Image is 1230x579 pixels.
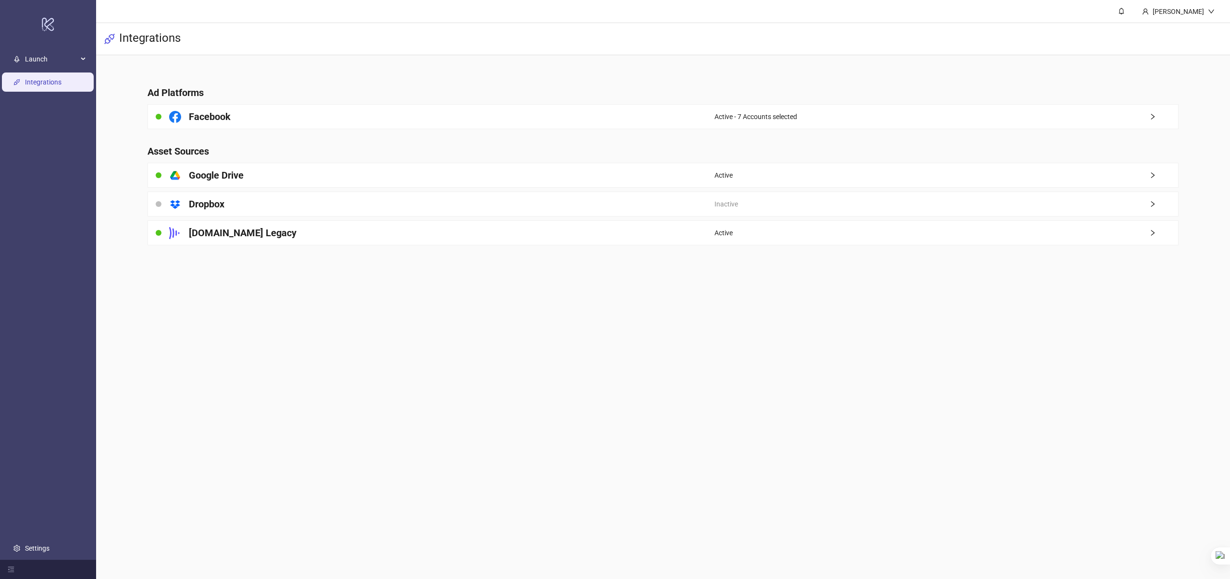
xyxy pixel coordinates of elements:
[119,31,181,47] h3: Integrations
[13,56,20,62] span: rocket
[25,49,78,69] span: Launch
[1149,201,1178,207] span: right
[148,192,1179,217] a: DropboxInactiveright
[25,78,61,86] a: Integrations
[189,110,231,123] h4: Facebook
[1118,8,1125,14] span: bell
[189,197,224,211] h4: Dropbox
[8,566,14,573] span: menu-fold
[714,111,797,122] span: Active - 7 Accounts selected
[1149,172,1178,179] span: right
[25,544,49,552] a: Settings
[169,227,181,239] svg: Frame.io Logo
[189,169,244,182] h4: Google Drive
[1149,229,1178,236] span: right
[148,220,1179,245] a: [DOMAIN_NAME] LegacyActiveright
[1149,6,1208,17] div: [PERSON_NAME]
[1149,113,1178,120] span: right
[714,170,733,181] span: Active
[148,104,1179,129] a: FacebookActive - 7 Accounts selectedright
[148,163,1179,188] a: Google DriveActiveright
[148,86,1179,99] h4: Ad Platforms
[1208,8,1215,15] span: down
[714,228,733,238] span: Active
[189,226,296,240] h4: [DOMAIN_NAME] Legacy
[714,199,738,209] span: Inactive
[104,33,115,45] span: api
[148,145,1179,158] h4: Asset Sources
[1142,8,1149,15] span: user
